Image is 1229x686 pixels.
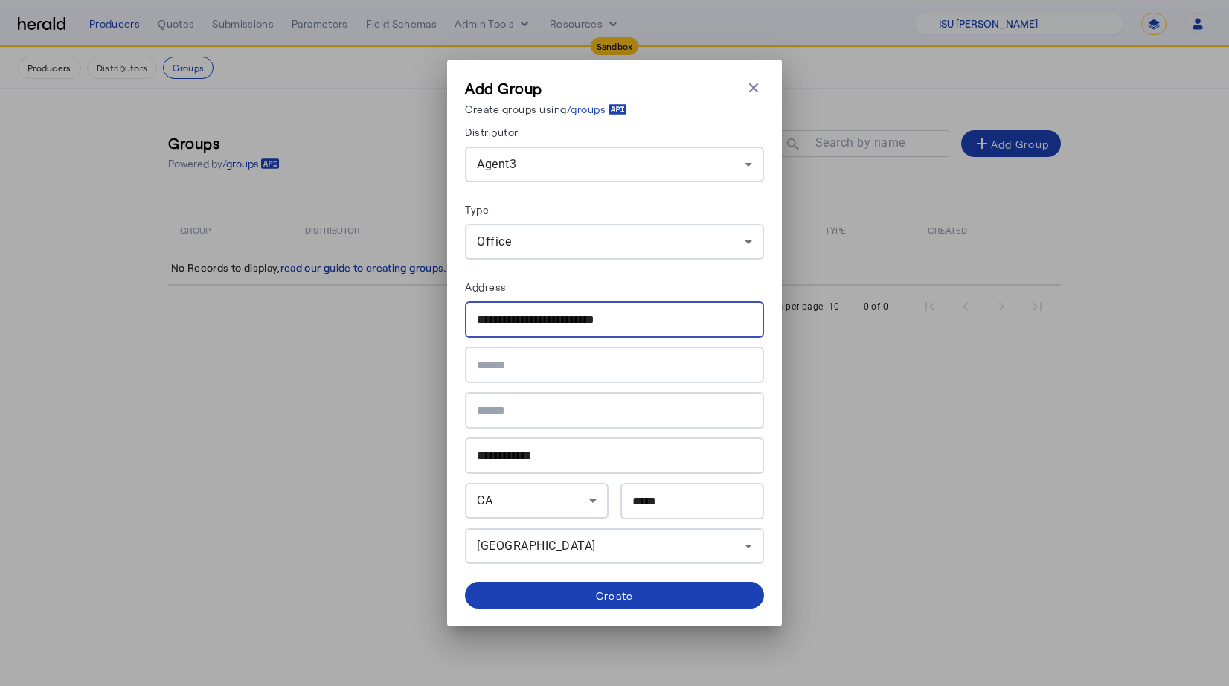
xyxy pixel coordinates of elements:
span: Agent3 [477,157,516,171]
span: CA [477,493,492,507]
button: Create [465,582,764,609]
div: Create [596,588,634,603]
label: Address [465,281,507,293]
span: [GEOGRAPHIC_DATA] [477,539,596,553]
label: Distributor [465,126,519,138]
p: Create groups using [465,101,627,117]
label: Type [465,203,489,216]
span: Office [477,234,511,249]
a: /groups [567,101,627,117]
h3: Add Group [465,77,627,98]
